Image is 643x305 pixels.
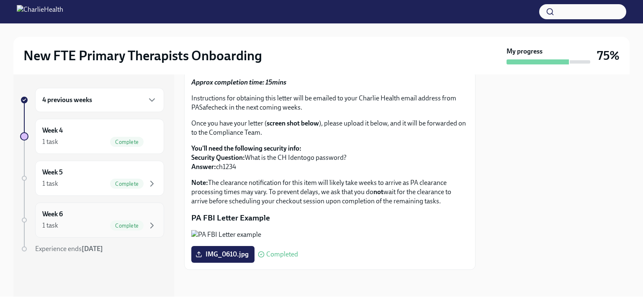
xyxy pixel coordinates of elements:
[42,210,63,219] h6: Week 6
[20,119,164,154] a: Week 41 taskComplete
[191,213,468,223] p: PA FBI Letter Example
[266,251,298,258] span: Completed
[23,47,262,64] h2: New FTE Primary Therapists Onboarding
[191,230,468,239] button: Zoom image
[42,168,63,177] h6: Week 5
[191,78,286,86] strong: Approx completion time: 15mins
[191,94,468,112] p: Instructions for obtaining this letter will be emailed to your Charlie Health email address from ...
[110,223,144,229] span: Complete
[191,144,301,152] strong: You'll need the following security info:
[191,119,468,137] p: Once you have your letter ( ), please upload it below, and it will be forwarded on to the Complia...
[373,188,383,196] strong: not
[42,221,58,230] div: 1 task
[197,250,249,259] span: IMG_0610.jpg
[507,47,543,56] strong: My progress
[110,181,144,187] span: Complete
[82,245,103,253] strong: [DATE]
[20,161,164,196] a: Week 51 taskComplete
[42,95,92,105] h6: 4 previous weeks
[267,119,319,127] strong: screen shot below
[42,137,58,146] div: 1 task
[17,5,63,18] img: CharlieHealth
[20,202,164,238] a: Week 61 taskComplete
[191,144,468,172] p: What is the CH Identogo password? ch1234
[191,154,245,161] strong: Security Question:
[35,88,164,112] div: 4 previous weeks
[110,139,144,145] span: Complete
[35,245,103,253] span: Experience ends
[191,179,208,187] strong: Note:
[597,48,620,63] h3: 75%
[191,178,468,206] p: The clearance notification for this item will likely take weeks to arrive as PA clearance process...
[191,246,255,263] label: IMG_0610.jpg
[42,179,58,188] div: 1 task
[191,163,216,171] strong: Answer:
[42,126,63,135] h6: Week 4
